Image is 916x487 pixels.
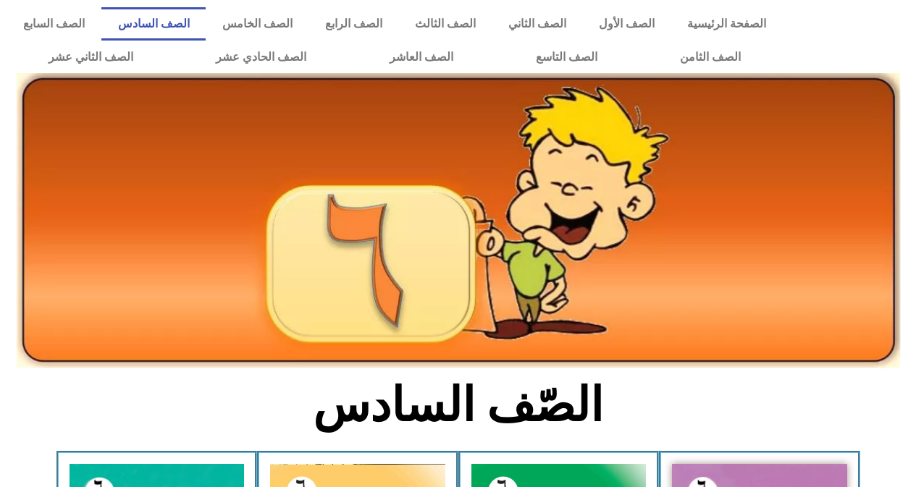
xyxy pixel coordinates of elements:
[175,41,348,74] a: الصف الحادي عشر
[7,7,101,41] a: الصف السابع
[206,7,308,41] a: الصف الخامس
[671,7,782,41] a: الصفحة الرئيسية
[495,41,639,74] a: الصف التاسع
[348,41,495,74] a: الصف العاشر
[101,7,206,41] a: الصف السادس
[308,7,398,41] a: الصف الرابع
[219,377,697,433] h2: الصّف السادس
[582,7,671,41] a: الصف الأول
[639,41,782,74] a: الصف الثامن
[398,7,492,41] a: الصف الثالث
[7,41,175,74] a: الصف الثاني عشر
[492,7,582,41] a: الصف الثاني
